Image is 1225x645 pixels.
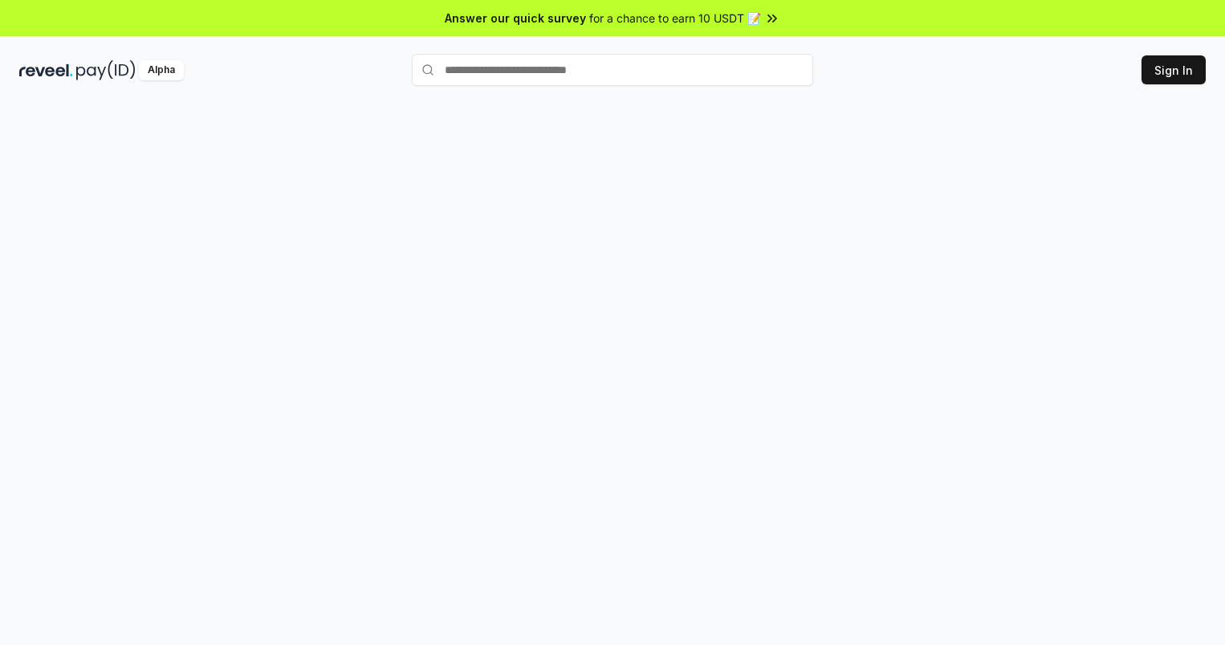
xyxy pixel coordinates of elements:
span: for a chance to earn 10 USDT 📝 [589,10,761,27]
img: pay_id [76,60,136,80]
button: Sign In [1142,55,1206,84]
img: reveel_dark [19,60,73,80]
div: Alpha [139,60,184,80]
span: Answer our quick survey [445,10,586,27]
